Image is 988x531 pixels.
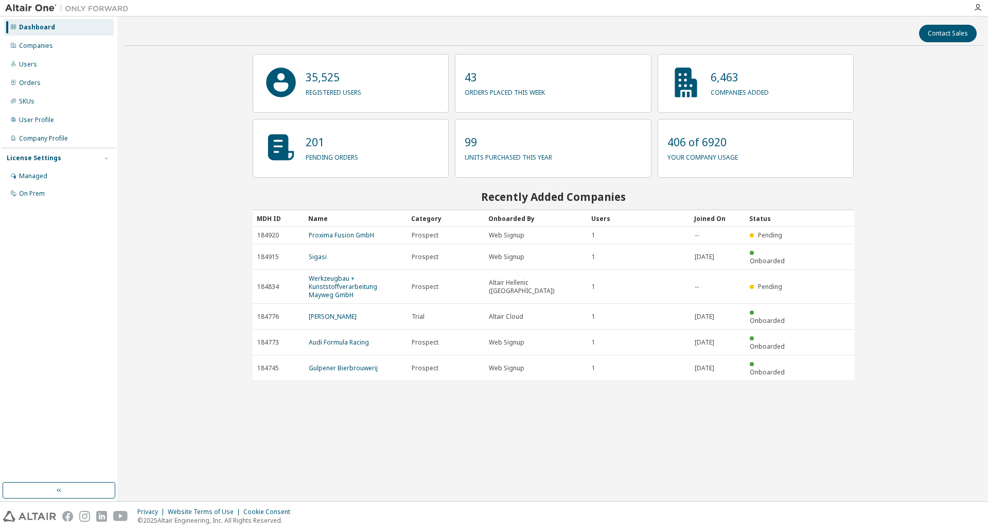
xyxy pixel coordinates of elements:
[667,150,738,162] p: your company usage
[113,511,128,522] img: youtube.svg
[592,231,595,239] span: 1
[309,364,378,372] a: Gulpener Bierbrouwerij
[79,511,90,522] img: instagram.svg
[308,210,403,227] div: Name
[489,279,583,295] span: Altair Hellenic ([GEOGRAPHIC_DATA])
[19,79,41,87] div: Orders
[309,252,327,261] a: Sigasi
[694,210,741,227] div: Joined On
[412,364,438,372] span: Prospect
[695,338,714,347] span: [DATE]
[749,210,792,227] div: Status
[711,85,769,97] p: companies added
[489,313,523,321] span: Altair Cloud
[412,338,438,347] span: Prospect
[19,134,68,143] div: Company Profile
[19,190,45,198] div: On Prem
[19,97,34,106] div: SKUs
[750,368,785,376] span: Onboarded
[19,172,47,180] div: Managed
[3,511,56,522] img: altair_logo.svg
[309,338,369,347] a: Audi Formula Racing
[309,274,377,299] a: Werkzeugbau + Kunststoffverarbeitung Mayweg GmbH
[465,85,545,97] p: orders placed this week
[750,256,785,265] span: Onboarded
[19,60,37,68] div: Users
[412,231,438,239] span: Prospect
[667,134,738,150] p: 406 of 6920
[695,364,714,372] span: [DATE]
[412,313,425,321] span: Trial
[592,283,595,291] span: 1
[489,231,524,239] span: Web Signup
[465,134,552,150] p: 99
[465,70,545,85] p: 43
[758,231,782,239] span: Pending
[19,23,55,31] div: Dashboard
[7,154,61,162] div: License Settings
[592,253,595,261] span: 1
[488,210,583,227] div: Onboarded By
[257,231,279,239] span: 184920
[257,338,279,347] span: 184773
[257,313,279,321] span: 184776
[695,283,699,291] span: --
[695,253,714,261] span: [DATE]
[758,282,782,291] span: Pending
[695,231,699,239] span: --
[592,364,595,372] span: 1
[62,511,73,522] img: facebook.svg
[137,516,296,525] p: © 2025 Altair Engineering, Inc. All Rights Reserved.
[919,25,977,42] button: Contact Sales
[465,150,552,162] p: units purchased this year
[412,253,438,261] span: Prospect
[19,116,54,124] div: User Profile
[19,42,53,50] div: Companies
[253,190,854,203] h2: Recently Added Companies
[96,511,107,522] img: linkedin.svg
[750,342,785,351] span: Onboarded
[306,85,361,97] p: registered users
[591,210,686,227] div: Users
[750,316,785,325] span: Onboarded
[257,283,279,291] span: 184834
[711,70,769,85] p: 6,463
[306,134,358,150] p: 201
[695,313,714,321] span: [DATE]
[489,364,524,372] span: Web Signup
[257,364,279,372] span: 184745
[243,508,296,516] div: Cookie Consent
[137,508,168,516] div: Privacy
[309,231,374,239] a: Proxima Fusion GmbH
[309,312,357,321] a: [PERSON_NAME]
[5,3,134,13] img: Altair One
[489,338,524,347] span: Web Signup
[257,253,279,261] span: 184915
[306,70,361,85] p: 35,525
[168,508,243,516] div: Website Terms of Use
[306,150,358,162] p: pending orders
[592,338,595,347] span: 1
[412,283,438,291] span: Prospect
[592,313,595,321] span: 1
[489,253,524,261] span: Web Signup
[411,210,480,227] div: Category
[257,210,300,227] div: MDH ID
